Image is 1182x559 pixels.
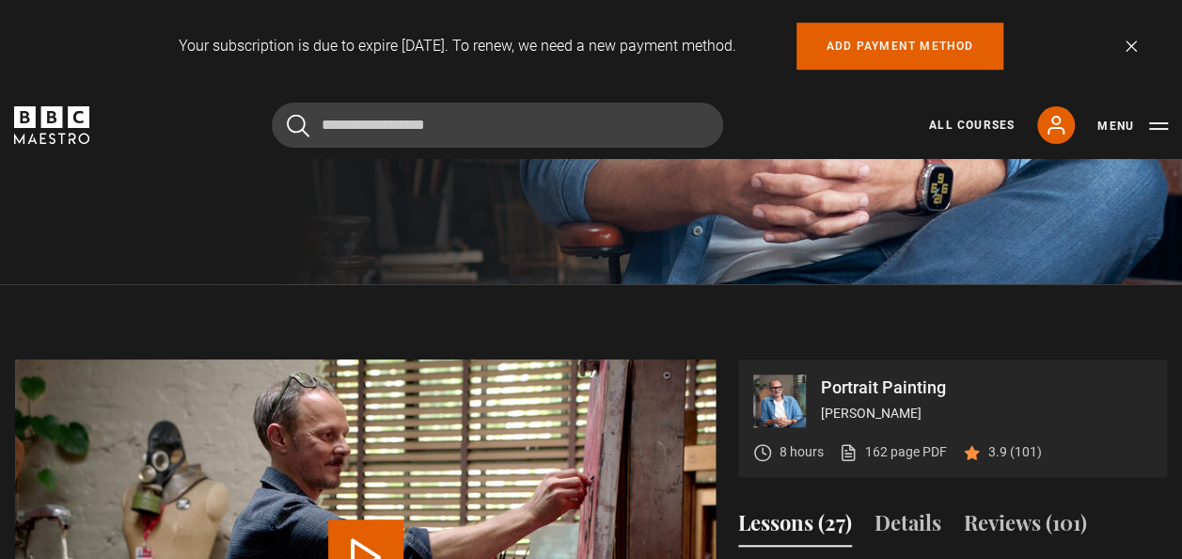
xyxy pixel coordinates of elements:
[1097,117,1168,136] button: Toggle navigation
[839,442,947,462] a: 162 page PDF
[14,106,89,144] svg: BBC Maestro
[964,507,1087,547] button: Reviews (101)
[988,442,1042,462] p: 3.9 (101)
[272,103,723,148] input: Search
[738,507,852,547] button: Lessons (27)
[875,507,941,547] button: Details
[780,442,824,462] p: 8 hours
[287,114,309,137] button: Submit the search query
[929,117,1015,134] a: All Courses
[821,379,1152,396] p: Portrait Painting
[821,404,1152,423] p: [PERSON_NAME]
[796,23,1004,70] a: Add payment method
[179,35,736,57] p: Your subscription is due to expire [DATE]. To renew, we need a new payment method.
